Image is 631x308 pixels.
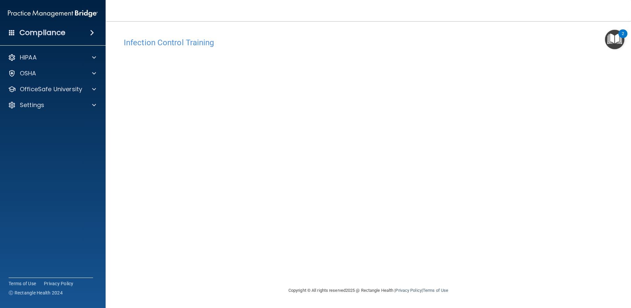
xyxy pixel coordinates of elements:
[8,101,96,109] a: Settings
[124,38,613,47] h4: Infection Control Training
[8,7,98,20] img: PMB logo
[44,280,74,287] a: Privacy Policy
[124,51,454,254] iframe: infection-control-training
[622,34,624,42] div: 2
[8,69,96,77] a: OSHA
[20,54,37,61] p: HIPAA
[19,28,65,37] h4: Compliance
[9,280,36,287] a: Terms of Use
[605,30,624,49] button: Open Resource Center, 2 new notifications
[423,288,448,293] a: Terms of Use
[20,69,36,77] p: OSHA
[20,101,44,109] p: Settings
[8,85,96,93] a: OfficeSafe University
[9,289,63,296] span: Ⓒ Rectangle Health 2024
[20,85,82,93] p: OfficeSafe University
[248,280,489,301] div: Copyright © All rights reserved 2025 @ Rectangle Health | |
[395,288,421,293] a: Privacy Policy
[8,54,96,61] a: HIPAA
